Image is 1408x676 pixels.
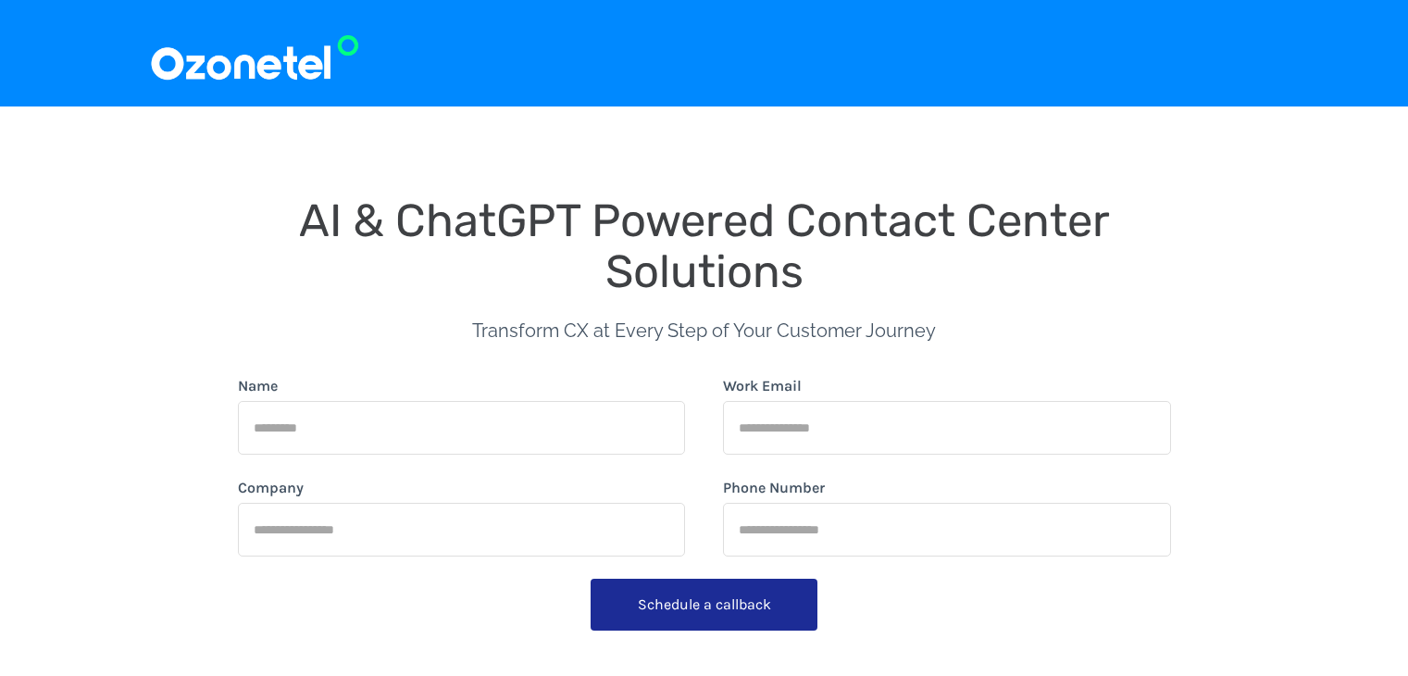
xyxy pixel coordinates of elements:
[238,375,1171,638] form: form
[238,477,304,499] label: Company
[299,194,1121,298] span: AI & ChatGPT Powered Contact Center Solutions
[238,375,278,397] label: Name
[723,477,825,499] label: Phone Number
[591,579,817,631] button: Schedule a callback
[723,375,802,397] label: Work Email
[472,319,936,342] span: Transform CX at Every Step of Your Customer Journey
